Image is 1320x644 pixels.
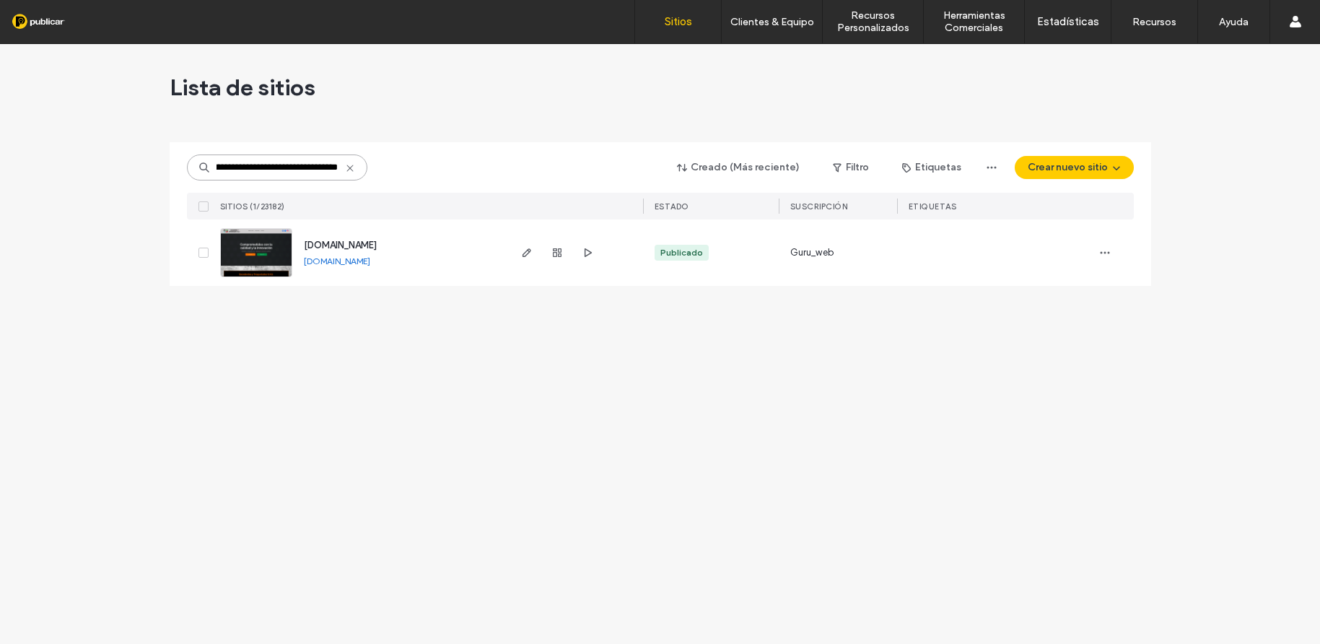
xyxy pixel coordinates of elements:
span: SITIOS (1/23182) [220,201,285,212]
button: Creado (Más reciente) [665,156,813,179]
label: Ayuda [1219,16,1249,28]
span: ETIQUETAS [909,201,957,212]
span: ESTADO [655,201,689,212]
button: Filtro [818,156,883,179]
a: [DOMAIN_NAME] [304,240,377,251]
label: Sitios [665,15,692,28]
label: Clientes & Equipo [730,16,814,28]
label: Estadísticas [1037,15,1099,28]
span: Lista de sitios [170,73,315,102]
span: Guru_web [790,245,834,260]
button: Etiquetas [889,156,974,179]
label: Recursos Personalizados [823,9,923,34]
span: Suscripción [790,201,848,212]
a: [DOMAIN_NAME] [304,256,370,266]
label: Herramientas Comerciales [924,9,1024,34]
span: Ayuda [32,10,71,23]
div: Publicado [660,246,703,259]
button: Crear nuevo sitio [1015,156,1134,179]
label: Recursos [1132,16,1176,28]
